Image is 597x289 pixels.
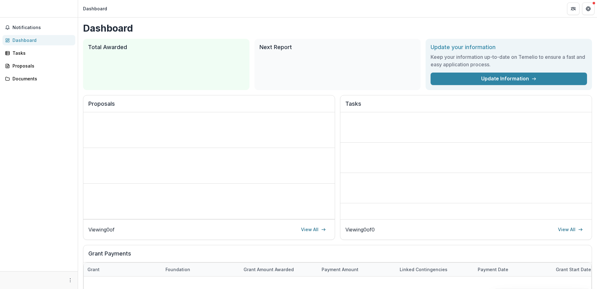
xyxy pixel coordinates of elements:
h2: Tasks [345,100,587,112]
h2: Total Awarded [88,44,244,51]
h2: Update your information [431,44,587,51]
a: Update Information [431,73,587,85]
h1: Dashboard [83,23,592,34]
a: Tasks [2,48,75,58]
a: View All [297,225,330,235]
a: Dashboard [2,35,75,45]
button: Get Help [582,3,595,15]
div: Dashboard [12,37,70,43]
button: Partners [567,3,580,15]
h3: Keep your information up-to-date on Temelio to ensure a fast and easy application process. [431,53,587,68]
div: Proposals [12,63,70,69]
a: Proposals [2,61,75,71]
a: Documents [2,74,75,84]
button: More [67,276,74,284]
button: Notifications [2,23,75,33]
h2: Next Report [259,44,416,51]
div: Dashboard [83,5,107,12]
nav: breadcrumb [81,4,110,13]
h2: Proposals [88,100,330,112]
div: Tasks [12,50,70,56]
div: Documents [12,75,70,82]
p: Viewing 0 of [88,226,115,233]
a: View All [554,225,587,235]
h2: Grant Payments [88,250,587,262]
p: Viewing 0 of 0 [345,226,375,233]
span: Notifications [12,25,73,30]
